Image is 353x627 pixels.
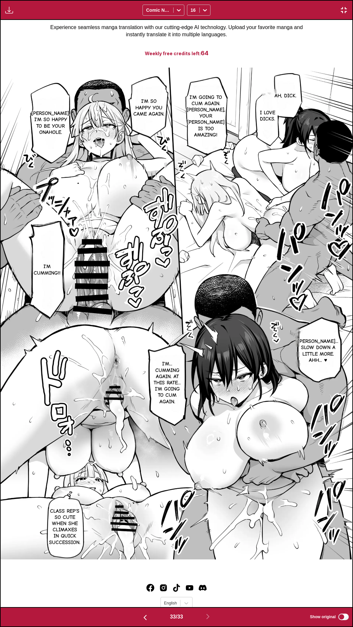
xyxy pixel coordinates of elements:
img: Download translated images [5,6,13,14]
p: Ah, dick. [273,91,298,100]
span: 33 / 33 [170,614,183,620]
input: Show original [338,614,349,620]
p: [PERSON_NAME], I'm so happy to be your onahole. [30,109,71,137]
p: I'm going to cum again. [PERSON_NAME], your [PERSON_NAME] is too amazing! [185,93,227,139]
p: [PERSON_NAME]... Slow down a little more. Ahh... ♥ [295,337,341,365]
img: Manga Panel [1,68,352,559]
p: Class Rep's so cute when she climaxes in quick succession. [48,507,82,547]
span: Show original [310,615,336,619]
p: I'm cumming!! [32,262,62,277]
p: I'm so happy you came again. [132,97,166,119]
p: I'm... cumming again. At this rate... I'm going to cum again. [150,360,184,406]
img: Next page [204,613,212,620]
p: I love dicks. [259,108,277,123]
img: Previous page [141,614,149,621]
